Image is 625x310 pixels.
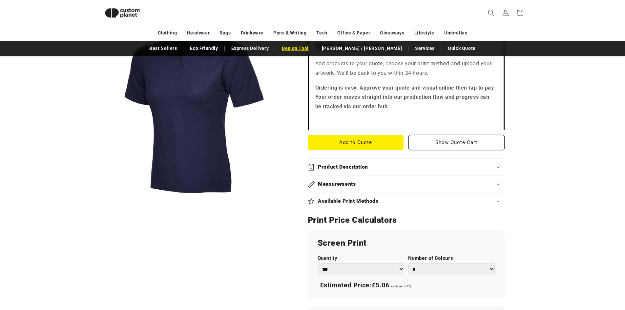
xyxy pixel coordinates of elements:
[318,198,379,205] h2: Available Print Methods
[99,10,291,202] media-gallery: Gallery Viewer
[187,43,221,54] a: Eco Friendly
[408,135,505,150] button: Show Quote Cart
[308,215,505,225] h2: Print Price Calculators
[515,239,625,310] iframe: Chat Widget
[308,176,505,193] summary: Measurements
[318,181,356,188] h2: Measurements
[337,27,370,39] a: Office & Paper
[273,27,306,39] a: Pens & Writing
[414,27,434,39] a: Lifestyle
[219,27,231,39] a: Bags
[146,43,180,54] a: Best Sellers
[445,43,479,54] a: Quick Quote
[228,43,272,54] a: Express Delivery
[484,6,498,20] summary: Search
[408,255,495,261] label: Number of Colours
[444,27,467,39] a: Umbrellas
[318,255,404,261] label: Quantity
[241,27,263,39] a: Drinkware
[187,27,210,39] a: Headwear
[412,43,438,54] a: Services
[391,285,411,288] span: each (ex VAT)
[158,27,177,39] a: Clothing
[308,193,505,210] summary: Available Print Methods
[318,279,495,292] div: Estimated Price:
[318,238,495,248] h2: Screen Print
[380,27,404,39] a: Giveaways
[308,135,404,150] button: Add to Quote
[315,117,497,123] iframe: Customer reviews powered by Trustpilot
[315,85,496,110] strong: Ordering is easy. Approve your quote and visual online then tap to pay. Your order moves straight...
[279,43,312,54] a: Design Tool
[316,27,327,39] a: Tech
[318,164,368,171] h2: Product Description
[99,3,145,23] img: Custom Planet
[372,281,389,289] span: £5.06
[315,59,497,78] p: Add products to your quote, choose your print method and upload your artwork. We'll be back to yo...
[319,43,405,54] a: [PERSON_NAME] / [PERSON_NAME]
[308,159,505,176] summary: Product Description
